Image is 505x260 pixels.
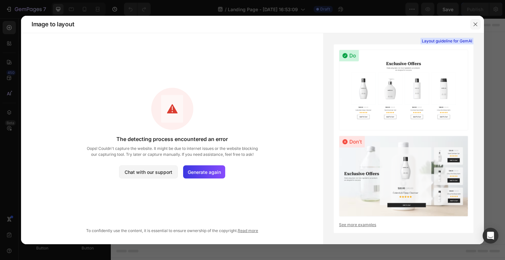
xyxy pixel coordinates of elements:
button: Add sections [150,136,195,149]
button: Chat with our support [119,165,178,178]
span: Layout guideline for GemAI [422,38,472,44]
div: Open Intercom Messenger [483,228,498,244]
a: See more examples [339,222,468,228]
span: Oops! Couldn't capture the website. It might be due to internet issues or the website blocking ou... [85,146,259,157]
div: Start with Sections from sidebar [157,123,237,130]
a: Read more [238,228,258,233]
div: Start with Generating from URL or image [153,173,242,178]
div: To confidently use the content, it is essential to ensure ownership of the copyright. [42,228,302,234]
div: Chat with our support [125,169,172,176]
button: Add elements [199,136,245,149]
span: The detecting process encountered an error [116,135,228,143]
span: Generate again [188,169,221,176]
span: Image to layout [32,20,74,28]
